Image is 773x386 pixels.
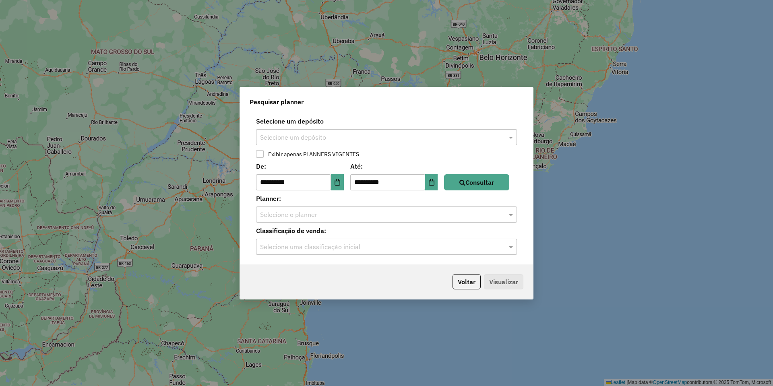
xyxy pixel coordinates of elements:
label: Planner: [251,194,522,203]
button: Choose Date [331,174,344,190]
button: Choose Date [425,174,438,190]
span: Pesquisar planner [250,97,304,107]
label: Selecione um depósito [251,116,522,126]
label: Classificação de venda: [251,226,522,235]
label: De: [256,161,344,171]
button: Voltar [453,274,481,289]
label: Até: [350,161,438,171]
label: Exibir apenas PLANNERS VIGENTES [264,151,359,157]
button: Consultar [444,174,509,190]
